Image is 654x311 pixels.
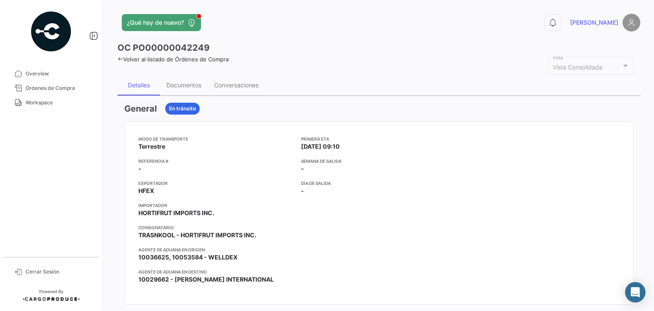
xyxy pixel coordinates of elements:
[138,158,294,164] app-card-info-title: Referencia #
[26,99,92,107] span: Workspace
[138,275,274,284] span: 10029662 - [PERSON_NAME] INTERNATIONAL
[301,142,340,151] span: [DATE] 09:10
[128,81,150,89] div: Detalles
[127,18,184,27] span: ¿Qué hay de nuevo?
[26,84,92,92] span: Órdenes de Compra
[138,253,238,262] span: 10036625, 10053584 - WELLDEX
[138,164,141,173] span: -
[26,70,92,78] span: Overview
[301,158,457,164] app-card-info-title: Semana de Salida
[138,135,294,142] app-card-info-title: Modo de Transporte
[301,180,457,187] app-card-info-title: Día de Salida
[138,202,294,209] app-card-info-title: Importador
[138,209,214,217] span: HORTIFRUT IMPORTS INC.
[122,14,201,31] button: ¿Qué hay de nuevo?
[166,81,201,89] div: Documentos
[625,282,645,302] div: Abrir Intercom Messenger
[138,224,294,231] app-card-info-title: Consignatario
[26,268,92,276] span: Cerrar Sesión
[138,187,154,195] span: HFEX
[118,42,209,54] h3: OC PO00000042249
[138,142,165,151] span: Terrestre
[301,135,457,142] app-card-info-title: Primera ETA
[7,81,95,95] a: Órdenes de Compra
[138,246,294,253] app-card-info-title: Agente de Aduana en Origen
[30,10,72,53] img: powered-by.png
[124,103,157,115] h3: General
[138,180,294,187] app-card-info-title: Exportador
[622,14,640,32] img: placeholder-user.png
[570,18,618,27] span: [PERSON_NAME]
[138,231,256,239] span: TRASNKOOL - HORTIFRUT IMPORTS INC.
[169,105,196,112] span: En tránsito
[301,164,304,173] span: -
[7,95,95,110] a: Workspace
[553,63,602,71] mat-select-trigger: Vista Consolidada
[138,268,294,275] app-card-info-title: Agente de Aduana en Destino
[301,187,304,195] span: -
[118,56,229,63] a: Volver al listado de Órdenes de Compra
[214,81,258,89] div: Conversaciones
[7,66,95,81] a: Overview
